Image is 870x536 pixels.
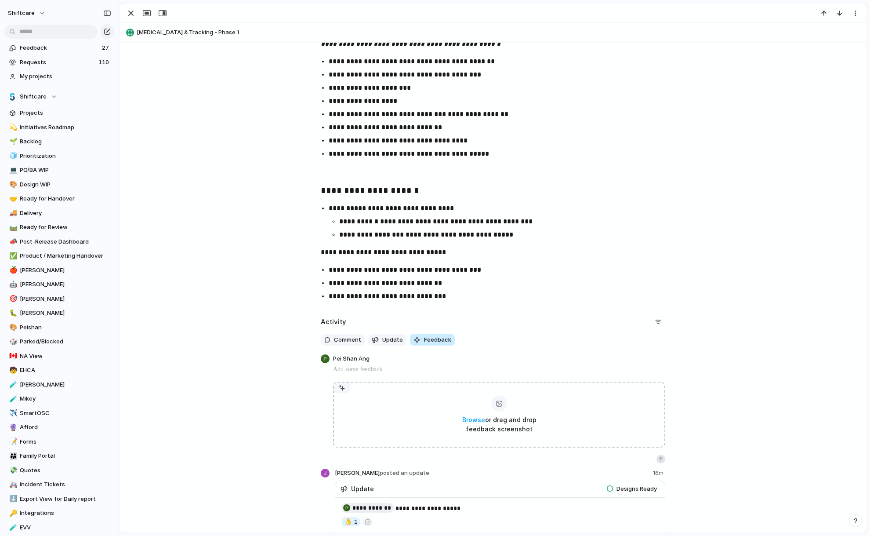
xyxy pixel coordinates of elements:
[20,252,111,260] span: Product / Marketing Handover
[8,9,35,18] span: shiftcare
[8,309,17,317] button: 🐛
[20,438,111,446] span: Forms
[20,237,111,246] span: Post-Release Dashboard
[4,192,114,205] a: 🤝Ready for Handover
[4,178,114,191] a: 🎨Design WIP
[20,509,111,518] span: Integrations
[4,264,114,277] a: 🍎[PERSON_NAME]
[20,352,111,361] span: NA View
[4,6,50,20] button: shiftcare
[368,334,406,346] button: Update
[8,523,17,532] button: 🧪
[20,480,111,489] span: Incident Tickets
[20,452,111,460] span: Family Portal
[4,521,114,534] a: 🧪EVV
[9,179,15,190] div: 🎨
[4,350,114,363] a: 🇨🇦NA View
[20,337,111,346] span: Parked/Blocked
[20,309,111,317] span: [PERSON_NAME]
[9,208,15,218] div: 🚚
[20,194,111,203] span: Ready for Handover
[4,292,114,306] a: 🎯[PERSON_NAME]
[9,308,15,318] div: 🐛
[9,237,15,247] div: 📣
[123,26,863,40] button: [MEDICAL_DATA] & Tracking - Phase 1
[9,322,15,332] div: 🎨
[20,380,111,389] span: [PERSON_NAME]
[9,494,15,504] div: ⬇️
[8,209,17,218] button: 🚚
[9,137,15,147] div: 🌱
[410,334,455,346] button: Feedback
[20,423,111,432] span: Afford
[9,122,15,132] div: 💫
[9,423,15,433] div: 🔮
[4,407,114,420] a: ✈️SmartOSC
[9,522,15,532] div: 🧪
[20,92,47,101] span: Shiftcare
[4,364,114,377] div: 🧒EHCA
[424,335,451,344] span: Feedback
[8,166,17,175] button: 💻
[8,466,17,475] button: 💸
[4,221,114,234] div: 🛤️Ready for Review
[8,237,17,246] button: 📣
[98,58,111,67] span: 110
[20,180,111,189] span: Design WIP
[8,295,17,303] button: 🎯
[4,464,114,477] a: 💸Quotes
[9,394,15,404] div: 🧪
[8,223,17,232] button: 🛤️
[8,452,17,460] button: 👪
[9,451,15,461] div: 👪
[137,28,863,37] span: [MEDICAL_DATA] & Tracking - Phase 1
[9,151,15,161] div: 🧊
[9,251,15,261] div: ✅
[20,280,111,289] span: [PERSON_NAME]
[20,123,111,132] span: Initiatives Roadmap
[4,449,114,463] div: 👪Family Portal
[9,480,15,490] div: 🚑
[4,70,114,83] a: My projects
[9,408,15,418] div: ✈️
[321,334,365,346] button: Comment
[20,109,111,117] span: Projects
[8,337,17,346] button: 🎲
[335,469,429,478] span: [PERSON_NAME]
[8,123,17,132] button: 💫
[8,438,17,446] button: 📝
[4,207,114,220] a: 🚚Delivery
[20,495,111,503] span: Export View for Daily report
[4,41,114,55] a: Feedback27
[8,366,17,375] button: 🧒
[344,518,352,525] span: 👌
[4,164,114,177] a: 💻PO/BA WIP
[4,378,114,391] div: 🧪[PERSON_NAME]
[4,121,114,134] a: 💫Initiatives Roadmap
[8,194,17,203] button: 🤝
[8,352,17,361] button: 🇨🇦
[4,249,114,263] a: ✅Product / Marketing Handover
[9,337,15,347] div: 🎲
[20,209,111,218] span: Delivery
[8,180,17,189] button: 🎨
[4,392,114,405] div: 🧪Mikey
[4,492,114,506] a: ⬇️Export View for Daily report
[9,508,15,518] div: 🔑
[4,478,114,491] a: 🚑Incident Tickets
[20,72,111,81] span: My projects
[8,252,17,260] button: ✅
[20,523,111,532] span: EVV
[20,266,111,275] span: [PERSON_NAME]
[334,335,361,344] span: Comment
[9,379,15,390] div: 🧪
